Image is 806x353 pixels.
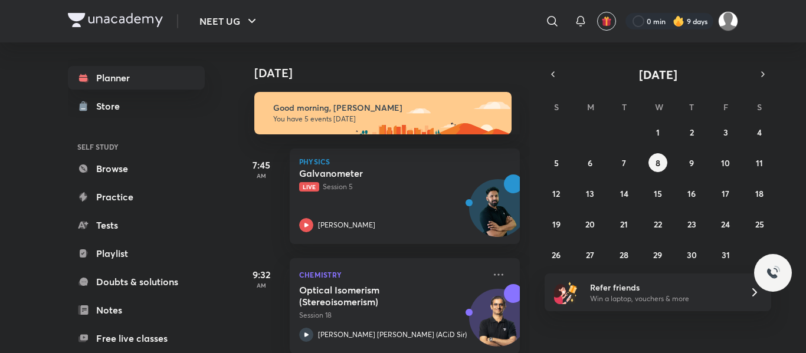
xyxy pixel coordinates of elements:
[722,188,729,199] abbr: October 17, 2025
[299,284,446,308] h5: Optical Isomerism (Stereoisomerism)
[690,127,694,138] abbr: October 2, 2025
[654,188,662,199] abbr: October 15, 2025
[716,215,735,233] button: October 24, 2025
[615,153,634,172] button: October 7, 2025
[756,157,763,169] abbr: October 11, 2025
[590,293,735,304] p: Win a laptop, vouchers & more
[721,157,730,169] abbr: October 10, 2025
[581,153,599,172] button: October 6, 2025
[673,15,684,27] img: streak
[68,94,205,118] a: Store
[682,153,701,172] button: October 9, 2025
[318,329,467,340] p: [PERSON_NAME] [PERSON_NAME] (ACiD Sir)
[68,185,205,209] a: Practice
[750,215,769,233] button: October 25, 2025
[687,219,696,230] abbr: October 23, 2025
[716,123,735,141] button: October 3, 2025
[716,184,735,203] button: October 17, 2025
[552,219,561,230] abbr: October 19, 2025
[655,101,663,113] abbr: Wednesday
[620,188,628,199] abbr: October 14, 2025
[766,266,780,280] img: ttu
[547,184,566,203] button: October 12, 2025
[238,172,285,179] p: AM
[586,188,594,199] abbr: October 13, 2025
[620,249,628,260] abbr: October 28, 2025
[554,281,578,304] img: referral
[68,157,205,180] a: Browse
[653,249,662,260] abbr: October 29, 2025
[590,281,735,293] h6: Refer friends
[581,184,599,203] button: October 13, 2025
[470,295,526,352] img: Avatar
[586,249,594,260] abbr: October 27, 2025
[299,182,484,192] p: Session 5
[687,249,697,260] abbr: October 30, 2025
[723,101,728,113] abbr: Friday
[682,245,701,264] button: October 30, 2025
[597,12,616,31] button: avatar
[716,153,735,172] button: October 10, 2025
[682,123,701,141] button: October 2, 2025
[648,153,667,172] button: October 8, 2025
[648,215,667,233] button: October 22, 2025
[755,188,764,199] abbr: October 18, 2025
[622,101,627,113] abbr: Tuesday
[547,245,566,264] button: October 26, 2025
[299,310,484,321] p: Session 18
[68,213,205,237] a: Tests
[601,16,612,27] img: avatar
[718,11,738,31] img: Amisha Rani
[588,157,592,169] abbr: October 6, 2025
[96,99,127,113] div: Store
[554,157,559,169] abbr: October 5, 2025
[68,298,205,322] a: Notes
[561,66,755,83] button: [DATE]
[615,245,634,264] button: October 28, 2025
[639,67,677,83] span: [DATE]
[299,182,319,192] span: Live
[587,101,594,113] abbr: Monday
[552,188,560,199] abbr: October 12, 2025
[716,245,735,264] button: October 31, 2025
[755,219,764,230] abbr: October 25, 2025
[68,270,205,293] a: Doubts & solutions
[757,127,762,138] abbr: October 4, 2025
[750,184,769,203] button: October 18, 2025
[687,188,696,199] abbr: October 16, 2025
[68,137,205,157] h6: SELF STUDY
[68,326,205,350] a: Free live classes
[682,184,701,203] button: October 16, 2025
[254,66,532,80] h4: [DATE]
[299,158,510,165] p: Physics
[721,219,730,230] abbr: October 24, 2025
[238,158,285,172] h5: 7:45
[552,249,561,260] abbr: October 26, 2025
[192,9,266,33] button: NEET UG
[254,92,512,134] img: morning
[689,101,694,113] abbr: Thursday
[723,127,728,138] abbr: October 3, 2025
[722,249,730,260] abbr: October 31, 2025
[654,219,662,230] abbr: October 22, 2025
[299,167,446,179] h5: Galvanometer
[682,215,701,233] button: October 23, 2025
[68,13,163,27] img: Company Logo
[648,123,667,141] button: October 1, 2025
[238,282,285,289] p: AM
[547,215,566,233] button: October 19, 2025
[620,219,628,230] abbr: October 21, 2025
[238,268,285,282] h5: 9:32
[622,157,626,169] abbr: October 7, 2025
[547,153,566,172] button: October 5, 2025
[581,215,599,233] button: October 20, 2025
[656,127,660,138] abbr: October 1, 2025
[585,219,595,230] abbr: October 20, 2025
[68,242,205,265] a: Playlist
[581,245,599,264] button: October 27, 2025
[299,268,484,282] p: Chemistry
[656,157,660,169] abbr: October 8, 2025
[470,186,526,242] img: Avatar
[68,13,163,30] a: Company Logo
[318,220,375,230] p: [PERSON_NAME]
